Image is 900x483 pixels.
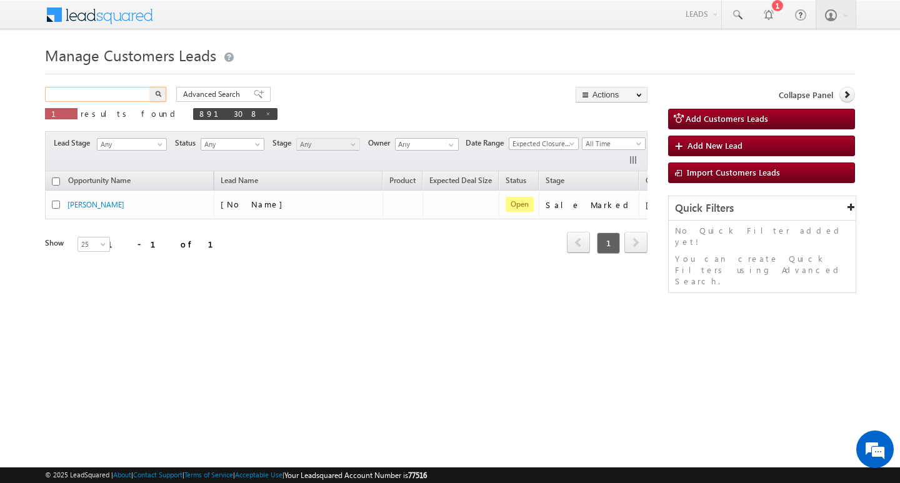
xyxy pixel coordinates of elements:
[567,233,590,253] a: prev
[499,174,532,190] a: Status
[779,89,833,101] span: Collapse Panel
[45,237,67,249] div: Show
[567,232,590,253] span: prev
[52,177,60,186] input: Check all records
[81,108,180,119] span: results found
[624,232,647,253] span: next
[539,174,571,190] a: Stage
[624,233,647,253] a: next
[62,174,137,190] a: Opportunity Name
[77,237,110,252] a: 25
[201,138,264,151] a: Any
[175,137,201,149] span: Status
[272,137,296,149] span: Stage
[646,176,667,185] span: Owner
[509,138,574,149] span: Expected Closure Date
[97,139,162,150] span: Any
[67,200,124,209] a: [PERSON_NAME]
[133,471,182,479] a: Contact Support
[423,174,498,190] a: Expected Deal Size
[675,253,849,287] p: You can create Quick Filters using Advanced Search.
[107,237,228,251] div: 1 - 1 of 1
[296,138,360,151] a: Any
[466,137,509,149] span: Date Range
[183,89,244,100] span: Advanced Search
[221,199,289,209] span: [No Name]
[54,137,95,149] span: Lead Stage
[646,199,727,211] div: [PERSON_NAME]
[669,196,856,221] div: Quick Filters
[506,197,534,212] span: Open
[284,471,427,480] span: Your Leadsquared Account Number is
[184,471,233,479] a: Terms of Service
[51,108,71,119] span: 1
[155,91,161,97] img: Search
[687,140,742,151] span: Add New Lead
[675,225,849,247] p: No Quick Filter added yet!
[201,139,261,150] span: Any
[68,176,131,185] span: Opportunity Name
[235,471,282,479] a: Acceptable Use
[45,469,427,481] span: © 2025 LeadSquared | | | | |
[442,139,457,151] a: Show All Items
[368,137,395,149] span: Owner
[45,45,216,65] span: Manage Customers Leads
[546,199,633,211] div: Sale Marked
[214,174,264,190] span: Lead Name
[389,176,416,185] span: Product
[97,138,167,151] a: Any
[395,138,459,151] input: Type to Search
[113,471,131,479] a: About
[686,113,768,124] span: Add Customers Leads
[429,176,492,185] span: Expected Deal Size
[582,138,642,149] span: All Time
[576,87,647,102] button: Actions
[582,137,646,150] a: All Time
[199,108,259,119] span: 891308
[597,232,620,254] span: 1
[78,239,111,250] span: 25
[509,137,579,150] a: Expected Closure Date
[546,176,564,185] span: Stage
[408,471,427,480] span: 77516
[687,167,780,177] span: Import Customers Leads
[297,139,356,150] span: Any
